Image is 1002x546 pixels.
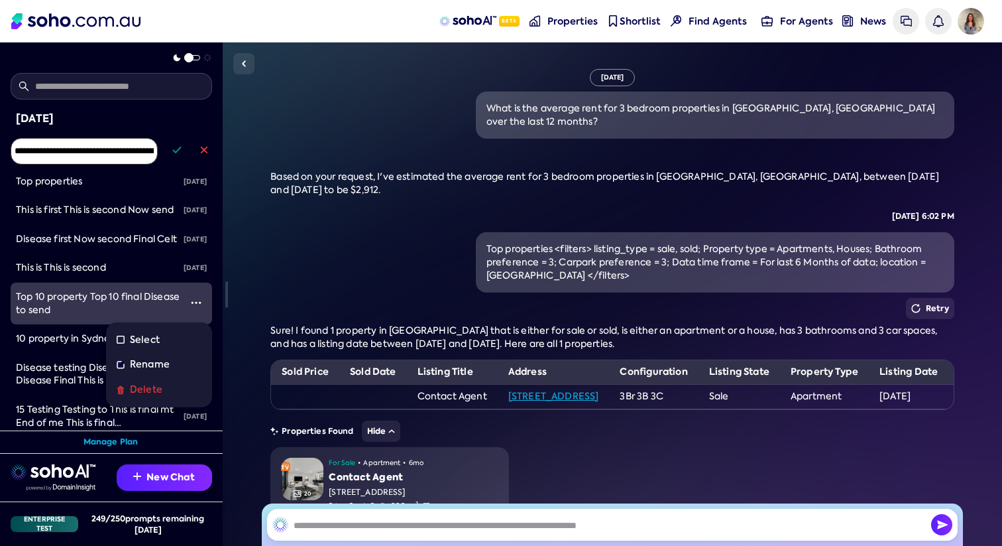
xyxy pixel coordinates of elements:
img: Recommendation icon [133,472,141,480]
th: Listing Date [869,360,948,384]
img: Property [281,458,323,500]
div: [DATE] [178,196,212,225]
span: Based on your request, I've estimated the average rent for 3 bedroom properties in [GEOGRAPHIC_DA... [270,171,939,196]
td: Sale [698,384,780,409]
img: Send icon [931,514,952,535]
span: 10 property in Sydney Disease final [16,332,176,344]
ul: Menu [106,322,212,408]
span: Sure! I found 1 property in [GEOGRAPHIC_DATA] that is either for sale or sold, is either an apart... [270,324,937,350]
img: Retry icon [911,304,920,313]
div: [DATE] [16,110,207,127]
div: Top properties [16,175,178,188]
span: Disease first Now second Final Celt [16,233,177,245]
button: Hide [362,421,401,443]
img: Delete icon [117,385,125,395]
div: Contact Agent [329,471,498,484]
img: Rename icon [117,361,125,369]
a: [STREET_ADDRESS] [508,390,599,402]
div: Disease first Now second Final Celt [16,233,178,246]
img: sohoAI logo [439,16,496,27]
span: Beta [499,16,520,27]
a: Top properties [11,167,178,196]
span: Shortlist [620,15,661,28]
img: Floor size [421,502,429,510]
div: What is the average rent for 3 bedroom properties in [GEOGRAPHIC_DATA], [GEOGRAPHIC_DATA] over th... [486,102,944,128]
div: [DATE] [590,69,636,86]
div: [DATE] [178,402,212,431]
img: Bedrooms [336,502,344,510]
div: 249 / 250 prompts remaining [DATE] [83,513,212,535]
a: Notifications [925,8,952,34]
span: 220 m² [391,501,419,512]
span: Top properties [16,175,82,187]
img: messages icon [901,15,912,27]
img: Save icon [172,146,182,154]
img: Avatar of Isabelle dB [958,8,984,34]
a: 10 property in Sydney Disease final [11,324,178,354]
th: Property Type [780,360,869,384]
div: Properties Found [270,421,954,443]
div: Top 10 property Top 10 final Disease to send [16,291,180,316]
span: • [403,458,406,468]
a: Disease testing Disease final Disease Final This is final Sydney 10 properties [11,354,178,395]
span: 6mo [409,458,423,468]
span: 15 Testing Testing to This is final mt End of me This is final [GEOGRAPHIC_DATA] [16,403,174,441]
span: For Agents [780,15,833,28]
span: For Sale [329,458,355,468]
div: Rename [130,359,170,372]
th: Listing Title [407,360,498,384]
img: Sidebar toggle icon [236,56,252,72]
a: Top 10 property Top 10 final Disease to send [11,283,180,324]
div: Enterprise Test [11,516,78,532]
span: This is This is second [16,261,106,273]
div: Select [130,334,160,348]
span: • [358,458,361,468]
img: sohoai logo [11,464,95,480]
span: 3 [329,501,344,512]
a: This is first This is second Now send [11,196,178,225]
span: 20 [304,490,311,498]
div: [STREET_ADDRESS] [329,487,498,498]
th: Address [498,360,610,384]
th: Configuration [609,360,698,384]
img: Find agents icon [671,15,682,27]
div: 15 Testing Testing to This is final mt End of me This is final Sydney [16,403,178,429]
img: Carspots [378,502,386,510]
img: SohoAI logo black [272,517,288,533]
span: Apartment [363,458,400,468]
span: News [860,15,886,28]
img: Cancel icon [200,146,208,154]
td: 3Br 3B 3C [609,384,698,409]
div: This is first This is second Now send [16,204,178,217]
div: [DATE] [178,225,212,254]
img: Soho Logo [11,13,140,29]
span: Disease testing Disease final Disease Final This is final Sydney 10 properties [16,362,175,399]
a: 15 Testing Testing to This is final mt End of me This is final [GEOGRAPHIC_DATA] [11,395,178,437]
button: Retry [906,298,954,319]
button: Send [931,514,952,535]
img: bell icon [932,15,944,27]
span: Find Agents [689,15,747,28]
div: [DATE] [178,253,212,283]
img: shortlist-nav icon [607,15,618,27]
img: Gallery Icon [294,490,302,498]
button: New Chat [117,464,212,491]
img: properties-nav icon [529,15,541,27]
span: 3 [370,501,386,512]
span: 3 [349,501,364,512]
th: Sold Date [339,360,407,384]
img: for-agents-nav icon [761,15,773,27]
div: Top properties <filters> listing_type = sale, sold; Property type = Apartments, Houses; Bathroom ... [486,243,944,282]
div: [DATE] 6:02 PM [892,211,954,222]
img: Rename icon [117,336,125,344]
div: [DATE] [178,167,212,196]
img: Bathrooms [357,502,365,510]
a: Disease first Now second Final Celt [11,225,178,254]
td: [DATE] [869,384,948,409]
th: Listing State [698,360,780,384]
img: Data provided by Domain Insight [27,484,95,491]
td: Apartment [780,384,869,409]
span: Properties [547,15,598,28]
